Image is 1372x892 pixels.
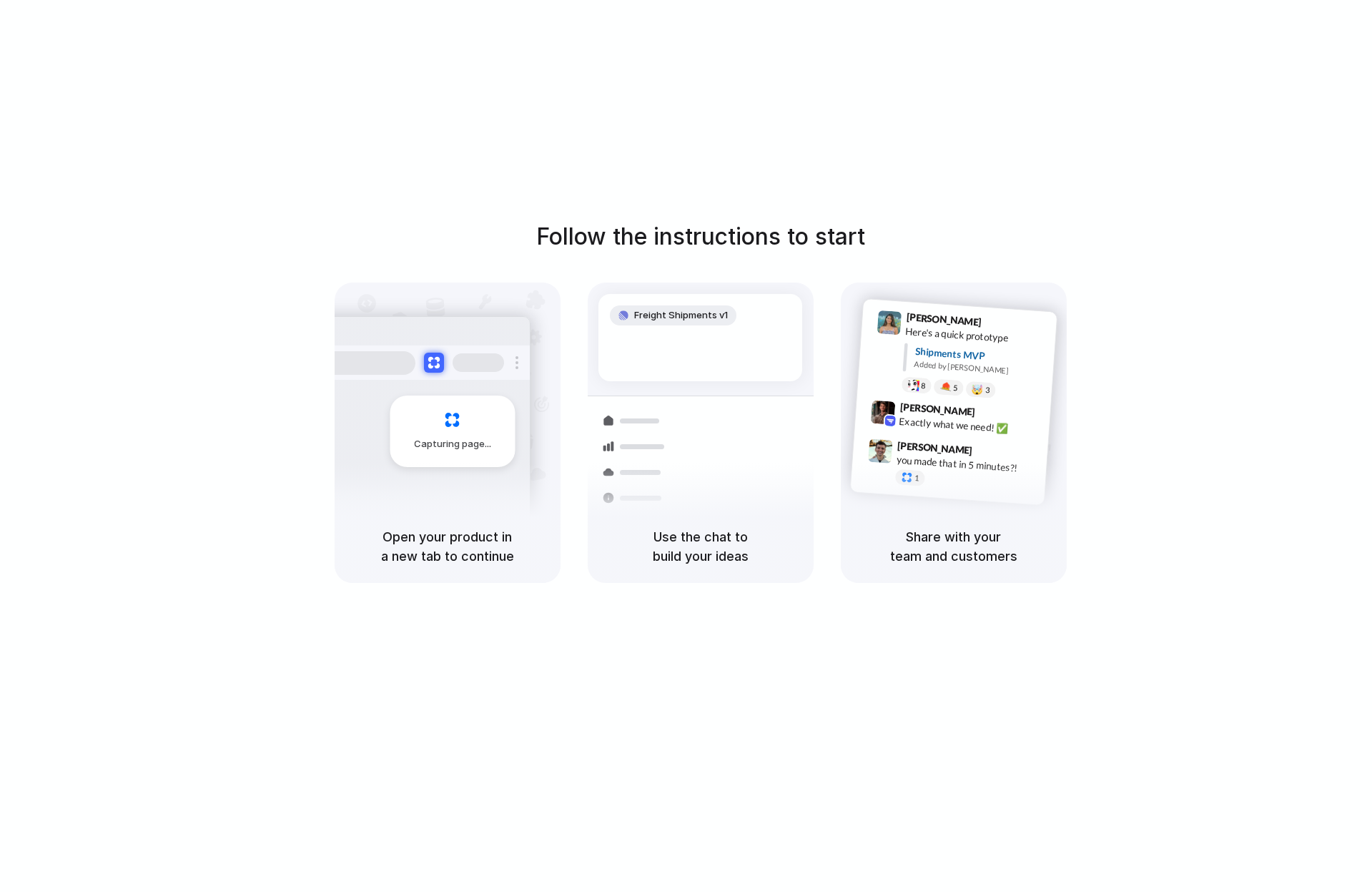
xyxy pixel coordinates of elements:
[906,309,982,330] span: [PERSON_NAME]
[899,414,1042,438] div: Exactly what we need! ✅
[952,384,957,392] span: 5
[977,444,1006,461] span: 9:47 AM
[904,324,1047,348] div: Here's a quick prototype
[920,382,925,390] span: 8
[971,384,983,395] div: 🤯
[914,474,919,482] span: 1
[899,399,975,420] span: [PERSON_NAME]
[352,527,543,566] h5: Open your product in a new tab to continue
[914,358,1045,379] div: Added by [PERSON_NAME]
[536,220,865,254] h1: Follow the instructions to start
[979,406,1008,423] span: 9:42 AM
[858,527,1050,566] h5: Share with your team and customers
[914,344,1047,368] div: Shipments MVP
[897,438,972,459] span: [PERSON_NAME]
[896,452,1039,476] div: you made that in 5 minutes?!
[984,386,989,394] span: 3
[985,316,1015,333] span: 9:41 AM
[634,308,728,323] span: Freight Shipments v1
[605,527,796,566] h5: Use the chat to build your ideas
[414,437,493,451] span: Capturing page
